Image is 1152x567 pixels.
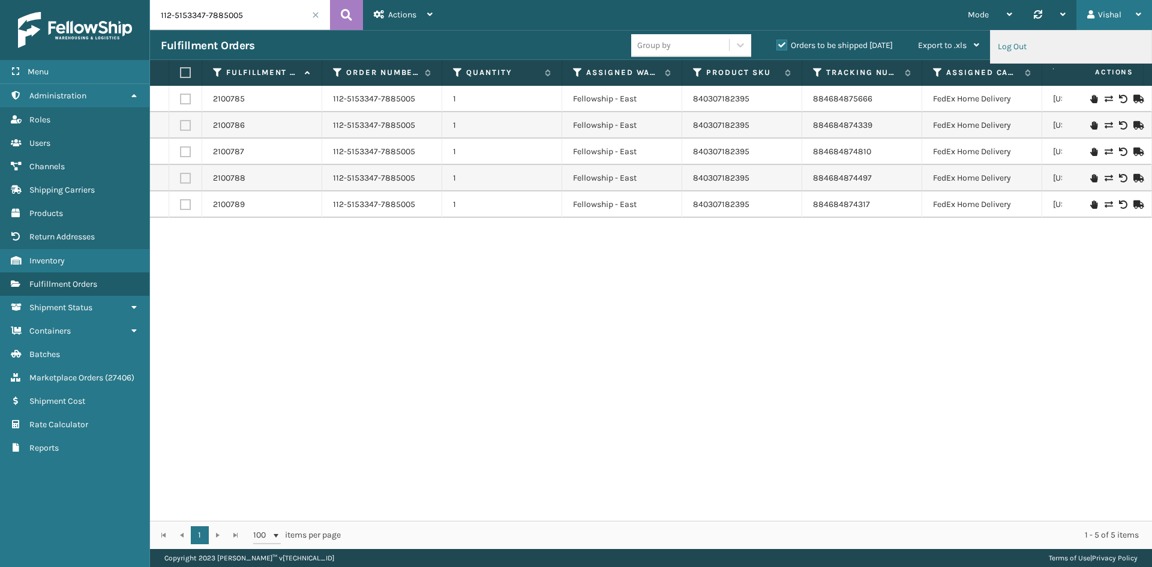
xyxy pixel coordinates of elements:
p: Copyright 2023 [PERSON_NAME]™ v [TECHNICAL_ID] [164,549,334,567]
span: Fulfillment Orders [29,279,97,289]
span: Administration [29,91,86,101]
a: Terms of Use [1049,554,1090,562]
span: Products [29,208,63,218]
i: Change shipping [1105,174,1112,182]
a: 884684874810 [813,146,871,157]
i: Void Label [1119,174,1126,182]
span: Batches [29,349,60,359]
label: Fulfillment Order Id [226,67,299,78]
a: 840307182395 [693,173,749,183]
a: Privacy Policy [1092,554,1138,562]
a: 2100788 [213,172,245,184]
span: Roles [29,115,50,125]
span: Mode [968,10,989,20]
td: 1 [442,191,562,218]
span: Export to .xls [918,40,967,50]
i: Mark as Shipped [1133,95,1141,103]
i: Void Label [1119,148,1126,156]
i: Mark as Shipped [1133,121,1141,130]
span: Actions [388,10,416,20]
a: 840307182395 [693,120,749,130]
span: Marketplace Orders [29,373,103,383]
td: Fellowship - East [562,139,682,165]
a: 112-5153347-7885005 [333,146,415,158]
label: Order Number [346,67,419,78]
span: Inventory [29,256,65,266]
a: 884684875666 [813,94,872,104]
a: 2100785 [213,93,245,105]
i: On Hold [1090,148,1097,156]
a: 840307182395 [693,199,749,209]
a: 2100789 [213,199,245,211]
i: Change shipping [1105,148,1112,156]
i: Mark as Shipped [1133,174,1141,182]
i: On Hold [1090,121,1097,130]
span: Reports [29,443,59,453]
i: On Hold [1090,95,1097,103]
img: logo [18,12,132,48]
a: 112-5153347-7885005 [333,93,415,105]
td: FedEx Home Delivery [922,191,1042,218]
td: Fellowship - East [562,165,682,191]
a: 112-5153347-7885005 [333,119,415,131]
a: 884684874317 [813,199,870,209]
a: 840307182395 [693,94,749,104]
i: Change shipping [1105,200,1112,209]
label: Assigned Warehouse [586,67,659,78]
a: 112-5153347-7885005 [333,172,415,184]
span: items per page [253,526,341,544]
span: Menu [28,67,49,77]
label: Assigned Carrier Service [946,67,1019,78]
i: Void Label [1119,121,1126,130]
i: Change shipping [1105,121,1112,130]
td: 1 [442,139,562,165]
div: | [1049,549,1138,567]
label: Quantity [466,67,539,78]
span: Actions [1057,62,1141,82]
h3: Fulfillment Orders [161,38,254,53]
td: FedEx Home Delivery [922,165,1042,191]
a: 2100787 [213,146,244,158]
span: Rate Calculator [29,419,88,430]
td: FedEx Home Delivery [922,139,1042,165]
i: Mark as Shipped [1133,148,1141,156]
span: Users [29,138,50,148]
i: Void Label [1119,95,1126,103]
div: Group by [637,39,671,52]
td: FedEx Home Delivery [922,112,1042,139]
a: 2100786 [213,119,245,131]
i: Change shipping [1105,95,1112,103]
td: FedEx Home Delivery [922,86,1042,112]
label: Orders to be shipped [DATE] [776,40,893,50]
label: Tracking Number [826,67,899,78]
a: 840307182395 [693,146,749,157]
span: Return Addresses [29,232,95,242]
td: Fellowship - East [562,86,682,112]
td: 1 [442,86,562,112]
span: Shipping Carriers [29,185,95,195]
div: 1 - 5 of 5 items [358,529,1139,541]
i: On Hold [1090,200,1097,209]
td: Fellowship - East [562,191,682,218]
i: Void Label [1119,200,1126,209]
a: 112-5153347-7885005 [333,199,415,211]
span: Shipment Cost [29,396,85,406]
span: Containers [29,326,71,336]
span: ( 27406 ) [105,373,134,383]
td: Fellowship - East [562,112,682,139]
span: Channels [29,161,65,172]
span: 100 [253,529,271,541]
i: On Hold [1090,174,1097,182]
td: 1 [442,165,562,191]
li: Log Out [991,31,1151,63]
span: Shipment Status [29,302,92,313]
a: 884684874497 [813,173,872,183]
a: 884684874339 [813,120,872,130]
i: Mark as Shipped [1133,200,1141,209]
a: 1 [191,526,209,544]
td: 1 [442,112,562,139]
label: Product SKU [706,67,779,78]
